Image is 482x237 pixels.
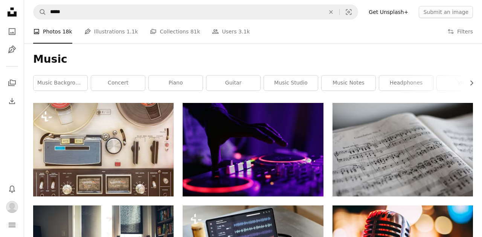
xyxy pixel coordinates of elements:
a: headphones [379,75,433,91]
a: Photos [5,24,20,39]
a: Illustrations [5,42,20,57]
a: piano [149,75,203,91]
a: music background [34,75,87,91]
a: concert [91,75,145,91]
img: tilt selective photograph of music notes [333,103,473,196]
a: tilt selective photograph of music notes [333,146,473,153]
a: music notes [322,75,375,91]
form: Find visuals sitewide [33,5,358,20]
button: Visual search [340,5,358,19]
button: Search Unsplash [34,5,46,19]
span: 1.1k [127,27,138,36]
a: Users 3.1k [212,20,250,44]
a: Get Unsplash+ [364,6,413,18]
a: selective focus silhouette photography of man playing red-lighted DJ terminal [183,146,323,153]
a: Collections 81k [150,20,200,44]
a: Illustrations 1.1k [84,20,138,44]
span: 3.1k [238,27,250,36]
img: Avatar of user Rahul Boddu [6,201,18,213]
h1: Music [33,53,473,66]
span: 81k [190,27,200,36]
button: Filters [447,20,473,44]
a: music studio [264,75,318,91]
a: Retro styled close up of a vintage tape recorder [33,146,174,153]
img: selective focus silhouette photography of man playing red-lighted DJ terminal [183,103,323,196]
img: Retro styled close up of a vintage tape recorder [33,103,174,196]
button: Profile [5,199,20,214]
button: scroll list to the right [465,75,473,91]
a: Collections [5,75,20,91]
button: Submit an image [419,6,473,18]
a: Download History [5,94,20,109]
a: guitar [206,75,260,91]
button: Menu [5,217,20,232]
a: Home — Unsplash [5,5,20,21]
button: Notifications [5,181,20,196]
button: Clear [323,5,339,19]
